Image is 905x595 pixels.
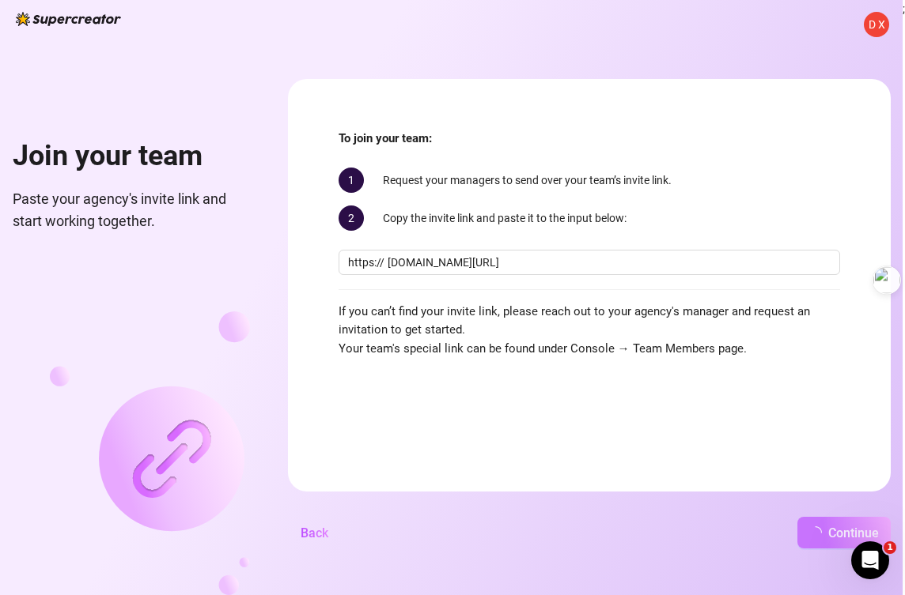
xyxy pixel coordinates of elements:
[13,139,250,174] h1: Join your team
[851,541,889,579] iframe: Intercom live chat
[301,525,328,540] span: Back
[288,517,341,548] button: Back
[388,254,831,271] input: console.supercreator.app/invite?code=1234
[339,205,840,231] div: Copy the invite link and paste it to the input below:
[869,16,885,33] span: D X
[339,205,364,231] span: 2
[339,168,364,193] span: 1
[16,12,121,26] img: logo
[828,525,879,540] span: Continue
[348,254,384,271] span: https://
[884,541,896,554] span: 1
[13,188,250,233] span: Paste your agency's invite link and start working together.
[797,517,891,548] button: Continue
[339,131,432,145] strong: To join your team:
[806,524,824,541] span: loading
[339,168,840,193] div: Request your managers to send over your team’s invite link.
[339,303,840,359] span: If you can’t find your invite link, please reach out to your agency's manager and request an invi...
